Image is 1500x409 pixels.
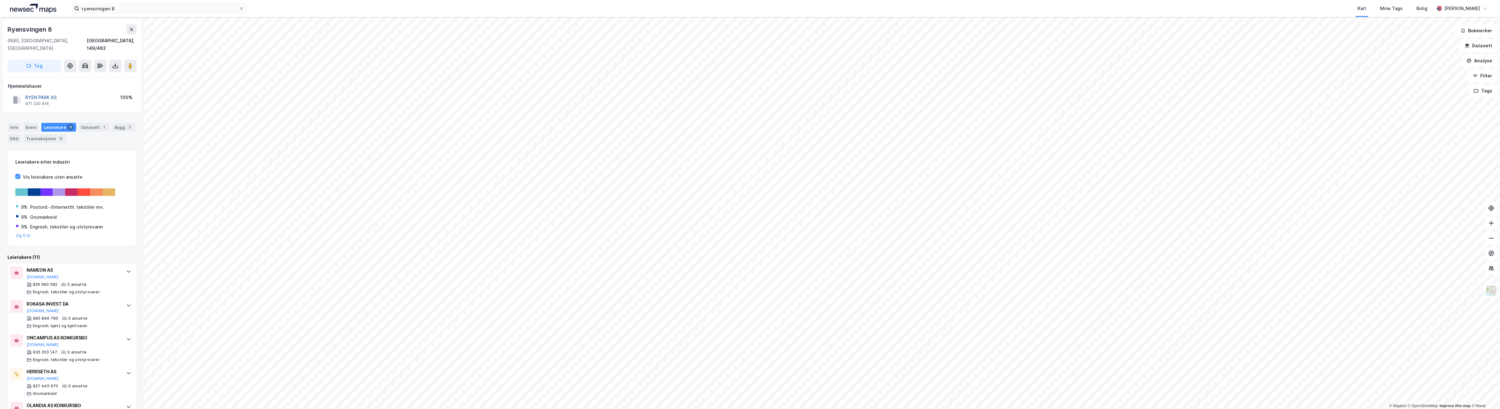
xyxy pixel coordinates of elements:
div: Engrosh. tekstiler og utstyrsvarer [33,357,100,362]
img: Z [1485,285,1497,297]
div: Bygg [112,123,135,132]
div: Mine Tags [1380,5,1403,12]
div: Eiere [23,123,39,132]
div: Postord.-/Internetth. tekstiler mv. [30,203,104,211]
div: 0680, [GEOGRAPHIC_DATA], [GEOGRAPHIC_DATA] [8,37,87,52]
div: Engrosh. kjøtt og kjøttvarer [33,323,88,328]
div: Engrosh. tekstiler og utstyrsvarer [30,223,103,231]
div: Bolig [1416,5,1427,12]
button: Analyse [1461,55,1497,67]
div: Kart [1358,5,1366,12]
div: Transaksjoner [23,134,66,143]
button: [DOMAIN_NAME] [27,275,59,280]
div: 0 ansatte [67,282,86,287]
div: 9% [21,213,28,221]
div: 1 [101,124,107,130]
div: [PERSON_NAME] [1444,5,1480,12]
div: 985 846 790 [33,316,58,321]
div: 9% [21,203,28,211]
div: 935 203 147 [33,350,57,355]
div: 0 ansatte [67,350,86,355]
div: Grunnarbeid [33,391,57,396]
iframe: Chat Widget [1469,379,1500,409]
div: 0 ansatte [68,384,87,389]
div: [GEOGRAPHIC_DATA], 149/482 [87,37,137,52]
button: Tag [8,60,61,72]
div: Info [8,123,21,132]
button: [DOMAIN_NAME] [27,308,59,313]
div: Datasett [79,123,110,132]
button: Filter [1467,70,1497,82]
div: 100% [120,94,132,101]
div: 971 230 916 [25,101,49,106]
div: ONCAMPUS AS KONKURSBO [27,334,120,342]
div: Leietakere (11) [8,254,137,261]
input: Søk på adresse, matrikkel, gårdeiere, leietakere eller personer [79,4,239,13]
div: Vis leietakere uten ansatte [23,173,82,181]
div: Grunnarbeid [30,213,57,221]
div: 826 960 582 [33,282,57,287]
button: Datasett [1459,39,1497,52]
div: 2 [127,124,133,130]
div: NAMEON AS [27,266,120,274]
div: 927 445 670 [33,384,58,389]
div: HERRSETH AS [27,368,120,375]
button: Tags [1468,85,1497,97]
div: Hjemmelshaver [8,82,136,90]
button: [DOMAIN_NAME] [27,376,59,381]
button: [DOMAIN_NAME] [27,342,59,347]
button: Bokmerker [1455,24,1497,37]
div: Engrosh. tekstiler og utstyrsvarer [33,290,100,295]
a: OpenStreetMap [1408,404,1438,408]
a: Mapbox [1389,404,1406,408]
div: Leietakere [41,123,76,132]
button: Og 5 til [16,233,30,238]
div: ESG [8,134,21,143]
div: Ryensvingen 8 [8,24,53,34]
img: logo.a4113a55bc3d86da70a041830d287a7e.svg [10,4,56,13]
div: 0 ansatte [68,316,87,321]
div: ROKASA INVEST DA [27,300,120,308]
a: Improve this map [1440,404,1471,408]
div: Leietakere etter industri [15,158,129,166]
div: 11 [67,124,74,130]
div: 9% [21,223,28,231]
div: 12 [58,135,64,142]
